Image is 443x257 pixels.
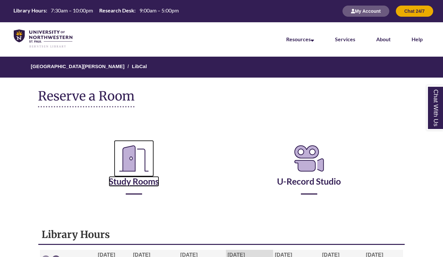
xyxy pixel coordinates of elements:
span: 9:00am – 5:00pm [139,7,179,13]
nav: Breadcrumb [38,57,405,78]
a: About [376,36,391,42]
a: My Account [342,8,389,14]
th: Research Desk: [97,7,137,14]
a: [GEOGRAPHIC_DATA][PERSON_NAME] [31,64,124,69]
button: My Account [342,6,389,17]
h1: Reserve a Room [38,89,135,107]
img: UNWSP Library Logo [14,29,72,48]
span: 7:30am – 10:00pm [51,7,93,13]
a: Hours Today [11,7,181,15]
a: U-Record Studio [277,160,341,187]
a: Resources [286,36,314,42]
th: Library Hours: [11,7,48,14]
h1: Library Hours [42,228,401,241]
div: Reserve a Room [38,124,405,214]
a: LibCal [132,64,147,69]
button: Chat 24/7 [396,6,433,17]
a: Study Rooms [109,160,159,187]
a: Services [335,36,355,42]
a: Help [412,36,423,42]
a: Chat 24/7 [396,8,433,14]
